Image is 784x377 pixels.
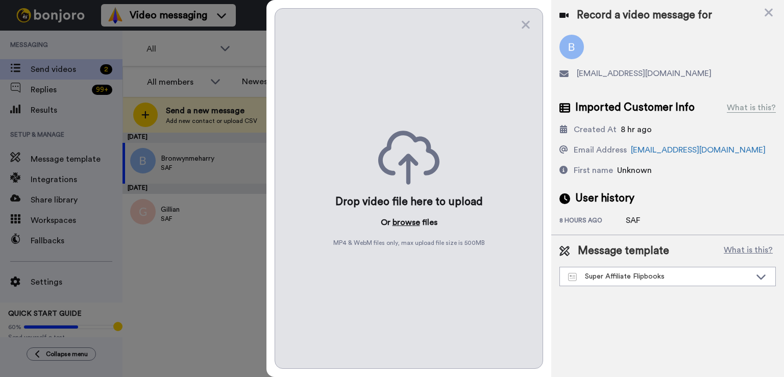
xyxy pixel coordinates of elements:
[621,125,652,134] span: 8 hr ago
[381,216,437,229] p: Or files
[559,216,626,227] div: 8 hours ago
[568,271,751,282] div: Super Affiliate Flipbooks
[333,239,485,247] span: MP4 & WebM files only, max upload file size is 500 MB
[577,67,712,80] span: [EMAIL_ADDRESS][DOMAIN_NAME]
[335,195,483,209] div: Drop video file here to upload
[575,100,695,115] span: Imported Customer Info
[727,102,776,114] div: What is this?
[568,273,577,281] img: Message-temps.svg
[578,243,669,259] span: Message template
[393,216,420,229] button: browse
[721,243,776,259] button: What is this?
[617,166,652,174] span: Unknown
[631,146,766,154] a: [EMAIL_ADDRESS][DOMAIN_NAME]
[574,123,617,136] div: Created At
[574,144,627,156] div: Email Address
[575,191,634,206] span: User history
[574,164,613,177] div: First name
[626,214,677,227] div: SAF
